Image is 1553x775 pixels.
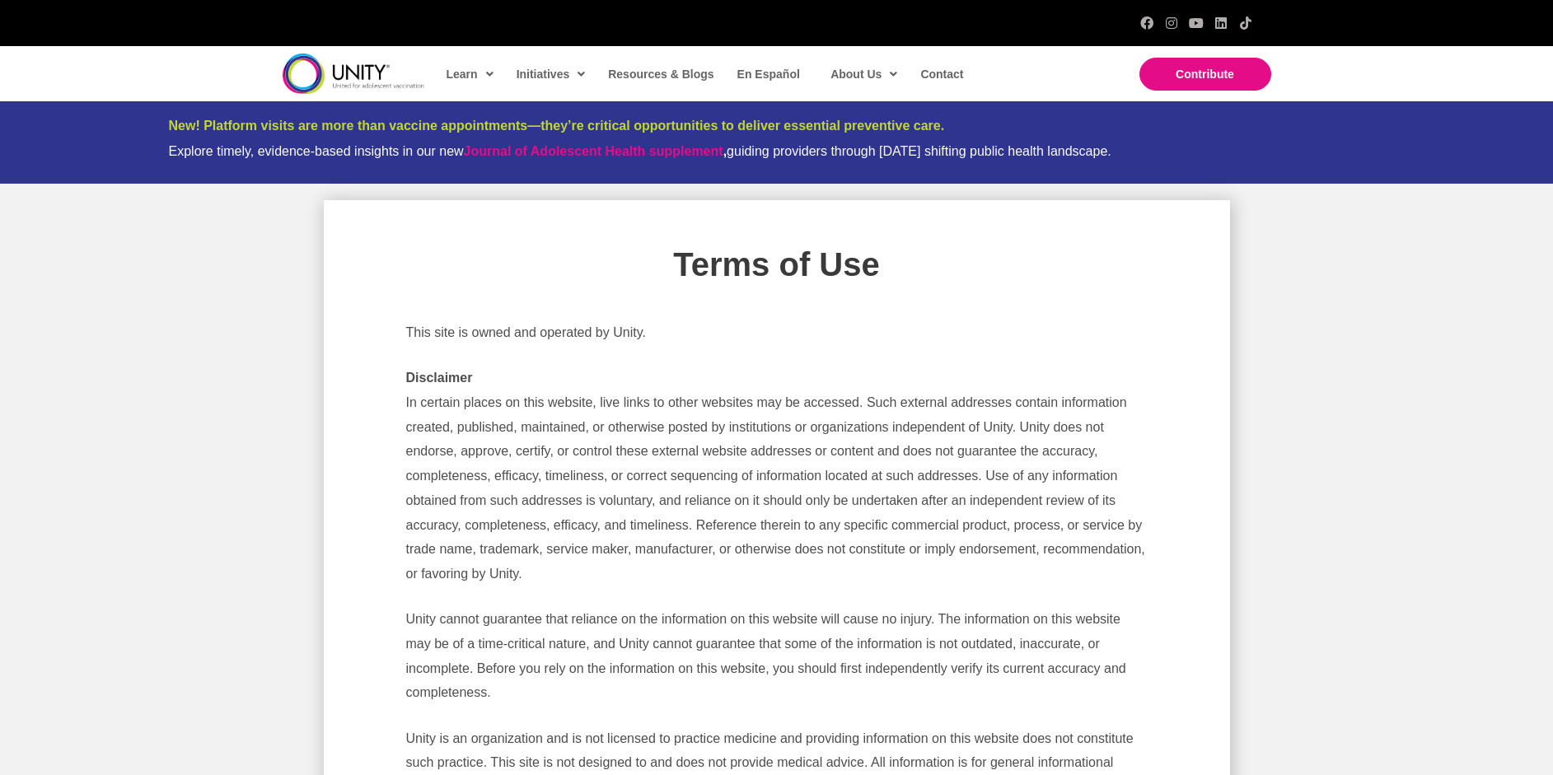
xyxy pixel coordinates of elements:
[1190,16,1203,30] a: YouTube
[1176,68,1234,81] span: Contribute
[406,366,1148,586] p: In certain places on this website, live links to other websites may be accessed. Such external ad...
[1165,16,1178,30] a: Instagram
[464,144,727,158] strong: ,
[169,119,945,133] span: New! Platform visits are more than vaccine appointments—they’re critical opportunities to deliver...
[1214,16,1228,30] a: LinkedIn
[1140,16,1153,30] a: Facebook
[406,320,1148,345] p: This site is owned and operated by Unity.
[830,62,897,86] span: About Us
[920,68,963,81] span: Contact
[406,607,1148,705] p: Unity cannot guarantee that reliance on the information on this website will cause no injury. The...
[600,55,720,93] a: Resources & Blogs
[447,62,493,86] span: Learn
[1239,16,1252,30] a: TikTok
[608,68,713,81] span: Resources & Blogs
[822,55,904,93] a: About Us
[406,371,473,385] strong: Disclaimer
[737,68,800,81] span: En Español
[729,55,807,93] a: En Español
[912,55,970,93] a: Contact
[283,54,424,94] img: unity-logo-dark
[673,246,879,282] span: Terms of Use
[1139,58,1271,91] a: Contribute
[169,143,1385,159] div: Explore timely, evidence-based insights in our new guiding providers through [DATE] shifting publ...
[464,144,723,158] a: Journal of Adolescent Health supplement
[517,62,586,86] span: Initiatives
